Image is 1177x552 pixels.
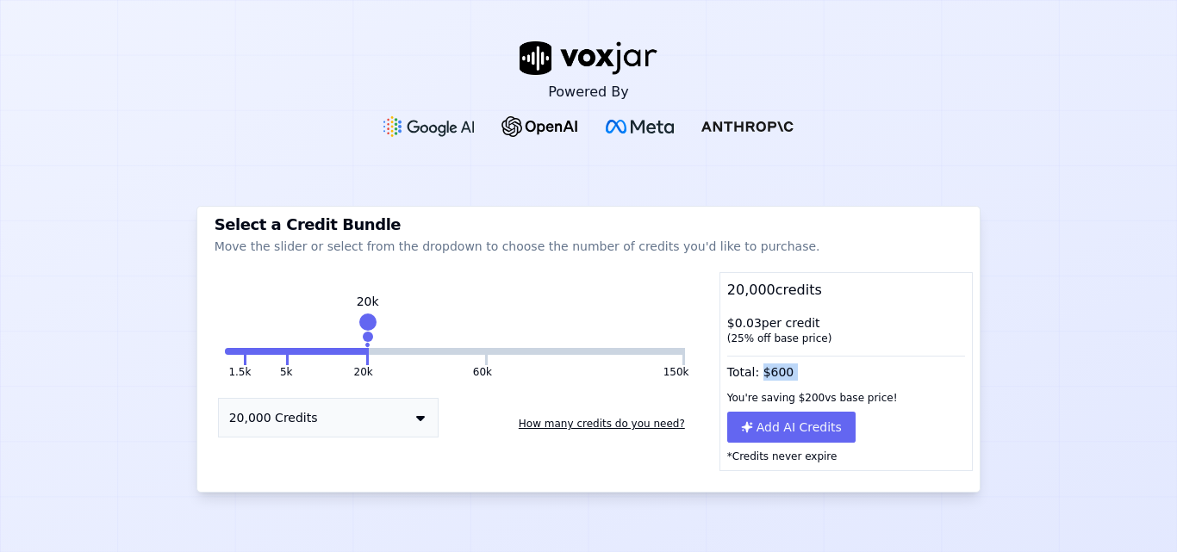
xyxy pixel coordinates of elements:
[727,332,966,345] div: ( 25 % off base price)
[473,365,492,379] button: 60k
[548,82,629,102] p: Powered By
[369,348,485,355] button: 60k
[488,348,682,355] button: 150k
[383,116,475,137] img: Google gemini Logo
[225,348,245,355] button: 1.5k
[501,116,578,137] img: OpenAI Logo
[520,41,657,75] img: voxjar logo
[354,365,373,379] button: 20k
[280,365,293,379] button: 5k
[218,398,439,437] button: 20,000 Credits
[720,443,973,470] p: *Credits never expire
[357,293,379,310] div: 20k
[215,217,963,233] h3: Select a Credit Bundle
[727,412,856,443] button: Add AI Credits
[606,120,674,133] img: Meta Logo
[215,238,963,255] p: Move the slider or select from the dropdown to choose the number of credits you'd like to purchase.
[720,352,973,384] div: Total: $ 600
[720,384,973,412] div: You're saving $ 200 vs base price!
[663,365,689,379] button: 150k
[720,307,973,352] div: $ 0.03 per credit
[289,348,366,355] button: 20k
[512,410,692,437] button: How many credits do you need?
[246,348,285,355] button: 5k
[228,365,251,379] button: 1.5k
[720,273,973,307] div: 20,000 credits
